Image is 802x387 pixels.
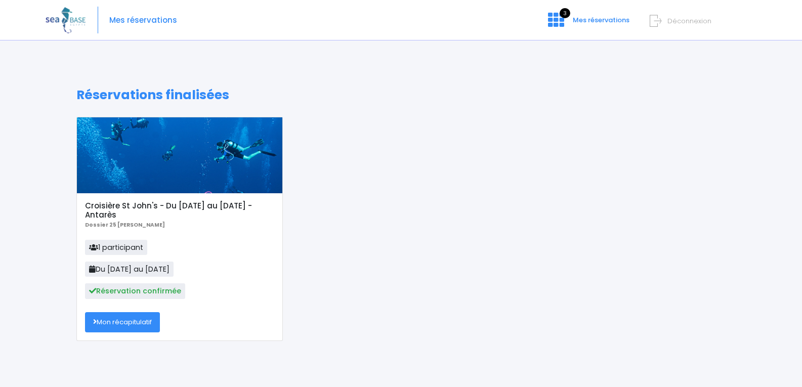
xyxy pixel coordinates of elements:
[85,221,165,229] b: Dossier 25 [PERSON_NAME]
[85,240,147,255] span: 1 participant
[76,88,726,103] h1: Réservations finalisées
[85,262,174,277] span: Du [DATE] au [DATE]
[540,19,636,28] a: 3 Mes réservations
[573,15,629,25] span: Mes réservations
[85,312,160,332] a: Mon récapitulatif
[667,16,711,26] span: Déconnexion
[85,283,185,298] span: Réservation confirmée
[85,201,274,220] h5: Croisière St John's - Du [DATE] au [DATE] - Antarès
[560,8,570,18] span: 3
